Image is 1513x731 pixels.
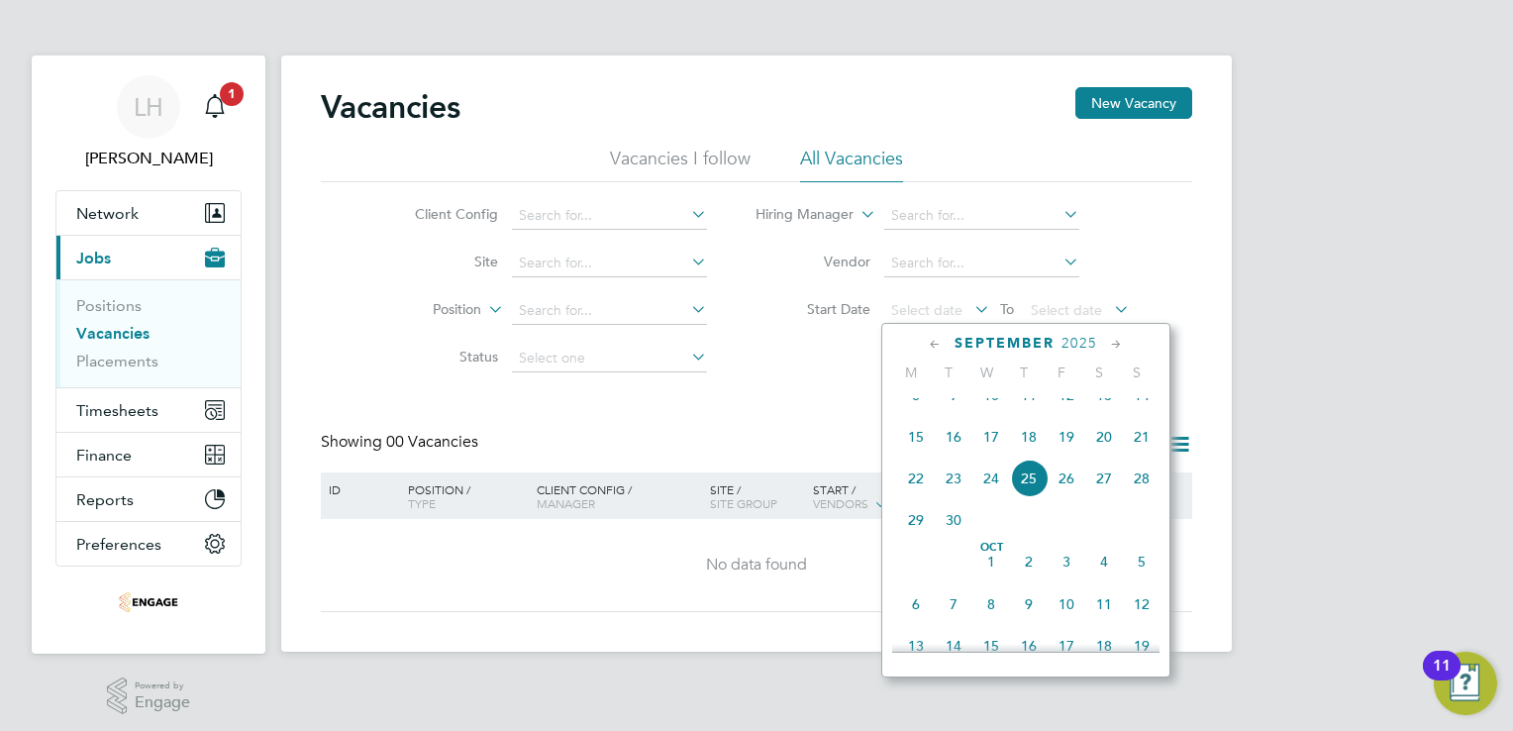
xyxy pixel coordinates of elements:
[897,501,935,539] span: 29
[897,585,935,623] span: 6
[930,364,967,381] span: T
[512,202,707,230] input: Search for...
[994,296,1020,322] span: To
[935,460,972,497] span: 23
[220,82,244,106] span: 1
[56,236,241,279] button: Jobs
[1061,335,1097,352] span: 2025
[1085,460,1123,497] span: 27
[512,250,707,277] input: Search for...
[55,586,242,618] a: Go to home page
[967,364,1005,381] span: W
[897,627,935,665] span: 13
[55,147,242,170] span: Linda Hartley
[135,678,190,694] span: Powered by
[76,352,158,370] a: Placements
[1048,585,1085,623] span: 10
[705,472,809,520] div: Site /
[1123,543,1160,580] span: 5
[76,204,139,223] span: Network
[1048,460,1085,497] span: 26
[1085,627,1123,665] span: 18
[972,543,1010,553] span: Oct
[1433,666,1451,691] div: 11
[1085,543,1123,580] span: 4
[1085,585,1123,623] span: 11
[813,495,868,511] span: Vendors
[56,388,241,432] button: Timesheets
[897,418,935,456] span: 15
[1080,364,1118,381] span: S
[1010,460,1048,497] span: 25
[384,205,498,223] label: Client Config
[76,296,142,315] a: Positions
[1010,627,1048,665] span: 16
[1005,364,1043,381] span: T
[537,495,595,511] span: Manager
[76,401,158,420] span: Timesheets
[710,495,777,511] span: Site Group
[800,147,903,182] li: All Vacancies
[56,433,241,476] button: Finance
[76,324,150,343] a: Vacancies
[195,75,235,139] a: 1
[891,301,962,319] span: Select date
[935,501,972,539] span: 30
[32,55,265,654] nav: Main navigation
[386,432,478,452] span: 00 Vacancies
[321,87,460,127] h2: Vacancies
[76,490,134,509] span: Reports
[1048,627,1085,665] span: 17
[935,585,972,623] span: 7
[1031,301,1102,319] span: Select date
[1123,627,1160,665] span: 19
[56,522,241,566] button: Preferences
[1118,364,1156,381] span: S
[408,495,436,511] span: Type
[56,191,241,235] button: Network
[972,543,1010,580] span: 1
[324,555,1189,575] div: No data found
[1075,87,1192,119] button: New Vacancy
[892,364,930,381] span: M
[512,345,707,372] input: Select one
[134,94,163,120] span: LH
[972,418,1010,456] span: 17
[972,460,1010,497] span: 24
[107,678,191,715] a: Powered byEngage
[321,432,482,453] div: Showing
[1043,364,1080,381] span: F
[897,460,935,497] span: 22
[76,249,111,267] span: Jobs
[1048,418,1085,456] span: 19
[384,348,498,365] label: Status
[1048,543,1085,580] span: 3
[76,535,161,554] span: Preferences
[1010,418,1048,456] span: 18
[512,297,707,325] input: Search for...
[1085,418,1123,456] span: 20
[1123,585,1160,623] span: 12
[135,694,190,711] span: Engage
[1123,460,1160,497] span: 28
[1010,543,1048,580] span: 2
[935,627,972,665] span: 14
[972,627,1010,665] span: 15
[367,300,481,320] label: Position
[384,253,498,270] label: Site
[955,335,1055,352] span: September
[610,147,751,182] li: Vacancies I follow
[756,253,870,270] label: Vendor
[972,585,1010,623] span: 8
[808,472,947,522] div: Start /
[393,472,532,520] div: Position /
[884,202,1079,230] input: Search for...
[532,472,705,520] div: Client Config /
[935,418,972,456] span: 16
[55,75,242,170] a: LH[PERSON_NAME]
[740,205,854,225] label: Hiring Manager
[756,300,870,318] label: Start Date
[56,279,241,387] div: Jobs
[1123,418,1160,456] span: 21
[56,477,241,521] button: Reports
